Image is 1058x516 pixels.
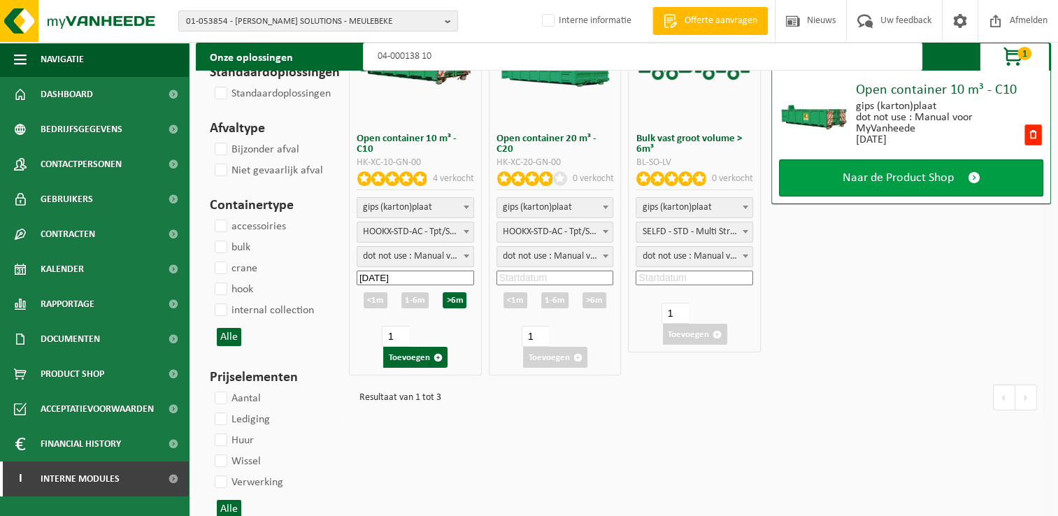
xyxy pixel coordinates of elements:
span: gips (karton)plaat [357,198,473,217]
h3: Prijselementen [210,367,324,388]
div: BL-SO-LV [636,158,753,168]
span: Interne modules [41,461,120,496]
span: dot not use : Manual voor MyVanheede [497,247,613,266]
div: gips (karton)plaat [856,101,1023,112]
label: Interne informatie [539,10,631,31]
h3: Afvaltype [210,118,324,139]
input: 1 [662,303,689,324]
input: Startdatum [357,271,474,285]
input: Zoeken [363,43,922,71]
span: HOOKX-STD-AC - Tpt/SCOT; Trtmt/wu - Exchange (SP-M-000006) [357,222,473,242]
h3: Open container 20 m³ - C20 [496,134,614,155]
button: 1 [980,43,1050,71]
span: gips (karton)plaat [636,197,753,218]
div: <1m [364,292,387,308]
span: gips (karton)plaat [636,198,752,217]
div: Open container 10 m³ - C10 [856,83,1043,97]
div: HK-XC-10-GN-00 [357,158,474,168]
input: 1 [382,326,409,347]
p: 0 verkocht [712,171,753,186]
span: Kalender [41,252,84,287]
label: accessoiries [212,216,286,237]
button: Toevoegen [523,347,587,368]
span: HOOKX-STD-AC - Tpt/SCOT; Trtmt/wu - Exchange (SP-M-000006) [357,222,474,243]
h3: Standaardoplossingen [210,62,324,83]
input: 1 [522,326,549,347]
span: Financial History [41,427,121,461]
div: >6m [443,292,466,308]
input: Startdatum [496,271,614,285]
span: dot not use : Manual voor MyVanheede [496,246,614,267]
span: gips (karton)plaat [357,197,474,218]
span: dot not use : Manual voor MyVanheede [357,247,473,266]
span: Documenten [41,322,100,357]
label: Bijzonder afval [212,139,299,160]
span: 1 [1017,47,1031,60]
div: dot not use : Manual voor MyVanheede [856,112,1023,134]
h3: Containertype [210,195,324,216]
label: Aantal [212,388,261,409]
span: HOOKX-STD-AC - Tpt/SCOT; Trtmt/wu - Exchange (SP-M-000006) [496,222,614,243]
span: Navigatie [41,42,84,77]
label: Wissel [212,451,261,472]
button: Alle [217,328,241,346]
span: dot not use : Manual voor MyVanheede [636,247,752,266]
div: [DATE] [856,134,1023,145]
div: HK-XC-20-GN-00 [496,158,614,168]
span: I [14,461,27,496]
span: Product Shop [41,357,104,392]
span: SELFD - STD - Multi Stream - Trtmt/wu (SP-M-000052) [636,222,752,242]
label: Standaardoplossingen [212,83,331,104]
span: Contracten [41,217,95,252]
div: 1-6m [541,292,569,308]
span: SELFD - STD - Multi Stream - Trtmt/wu (SP-M-000052) [636,222,753,243]
button: Toevoegen [383,347,448,368]
span: Contactpersonen [41,147,122,182]
span: Acceptatievoorwaarden [41,392,154,427]
span: dot not use : Manual voor MyVanheede [357,246,474,267]
h3: Open container 10 m³ - C10 [357,134,474,155]
span: Dashboard [41,77,93,112]
div: <1m [503,292,527,308]
div: 1-6m [401,292,429,308]
label: internal collection [212,300,314,321]
span: gips (karton)plaat [496,197,614,218]
p: 0 verkocht [572,171,613,186]
label: Huur [212,430,254,451]
span: gips (karton)plaat [497,198,613,217]
img: HK-XC-10-GN-00 [779,96,849,131]
span: 01-053854 - [PERSON_NAME] SOLUTIONS - MEULEBEKE [186,11,439,32]
input: Startdatum [636,271,753,285]
label: Verwerking [212,472,283,493]
a: Offerte aanvragen [652,7,768,35]
span: Rapportage [41,287,94,322]
label: crane [212,258,257,279]
label: hook [212,279,253,300]
h2: Onze oplossingen [196,43,307,71]
span: HOOKX-STD-AC - Tpt/SCOT; Trtmt/wu - Exchange (SP-M-000006) [497,222,613,242]
button: 01-053854 - [PERSON_NAME] SOLUTIONS - MEULEBEKE [178,10,458,31]
div: Resultaat van 1 tot 3 [352,386,441,410]
span: dot not use : Manual voor MyVanheede [636,246,753,267]
h3: Bulk vast groot volume > 6m³ [636,134,753,155]
span: Offerte aanvragen [681,14,761,28]
p: 4 verkocht [433,171,474,186]
label: bulk [212,237,250,258]
span: Naar de Product Shop [843,171,954,185]
span: Gebruikers [41,182,93,217]
div: >6m [582,292,606,308]
label: Niet gevaarlijk afval [212,160,323,181]
label: Lediging [212,409,270,430]
a: Naar de Product Shop [779,159,1043,196]
span: Bedrijfsgegevens [41,112,122,147]
button: Toevoegen [663,324,727,345]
